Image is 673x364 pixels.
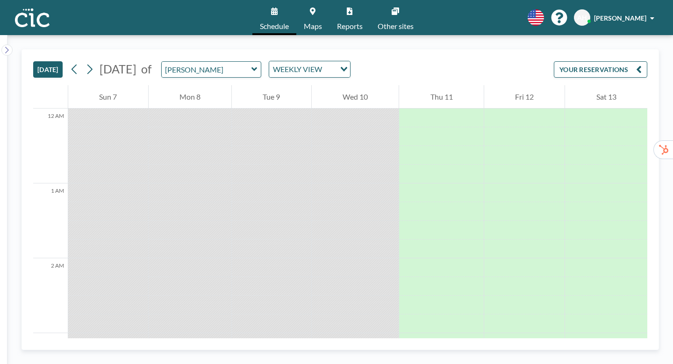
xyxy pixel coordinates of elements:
div: 2 AM [33,258,68,333]
span: [DATE] [100,62,136,76]
span: [PERSON_NAME] [594,14,646,22]
button: [DATE] [33,61,63,78]
span: Schedule [260,22,289,30]
div: 12 AM [33,109,68,183]
div: Fri 12 [484,85,565,109]
input: Yuki [162,62,251,77]
button: YOUR RESERVATIONS [554,61,647,78]
div: Sat 13 [565,85,647,109]
div: 1 AM [33,183,68,258]
input: Search for option [325,63,335,75]
span: AH [577,14,587,22]
div: Thu 11 [399,85,484,109]
span: of [141,62,151,76]
div: Tue 9 [232,85,311,109]
span: WEEKLY VIEW [271,63,324,75]
div: Wed 10 [312,85,399,109]
div: Sun 7 [68,85,148,109]
img: organization-logo [15,8,50,27]
span: Other sites [378,22,414,30]
span: Reports [337,22,363,30]
span: Maps [304,22,322,30]
div: Search for option [269,61,350,77]
div: Mon 8 [149,85,232,109]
